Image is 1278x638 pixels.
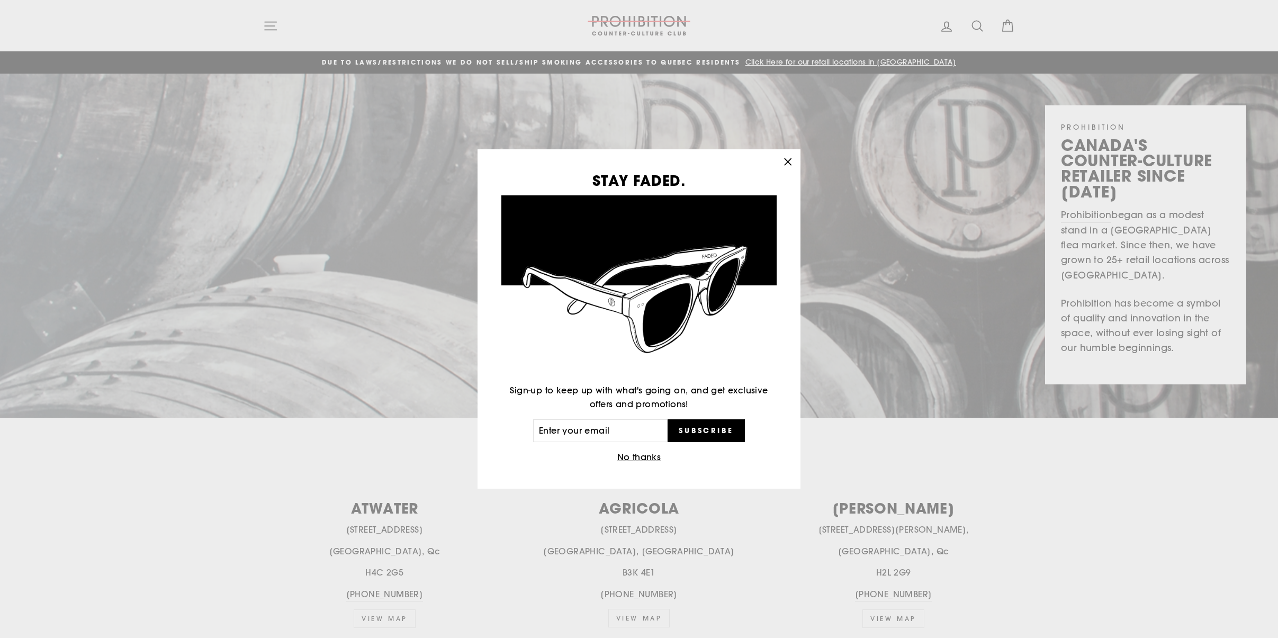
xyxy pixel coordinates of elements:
span: Subscribe [679,426,734,435]
h3: STAY FADED. [501,173,777,187]
button: Subscribe [668,419,745,443]
button: No thanks [614,450,664,465]
p: Sign-up to keep up with what's going on, and get exclusive offers and promotions! [501,384,777,411]
input: Enter your email [533,419,668,443]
